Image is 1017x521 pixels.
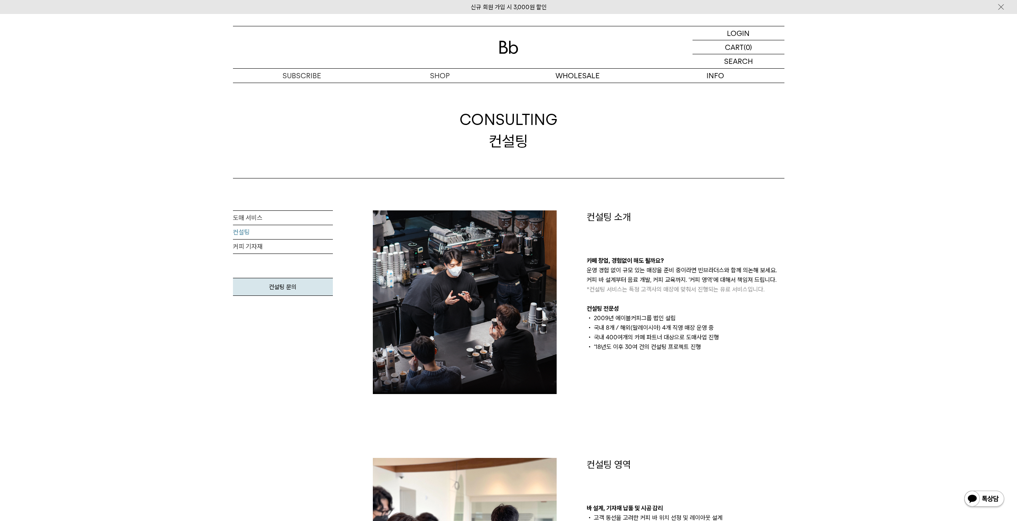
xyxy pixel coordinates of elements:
[587,342,784,352] li: ‘18년도 이후 30여 건의 컨설팅 프로젝트 진행
[587,333,784,342] li: 국내 400여개의 카페 파트너 대상으로 도매사업 진행
[509,69,647,83] p: WHOLESALE
[727,26,750,40] p: LOGIN
[233,211,333,225] a: 도매 서비스
[233,278,333,296] a: 컨설팅 문의
[587,323,784,333] li: 국내 8개 / 해외(말레이시아) 4개 직영 매장 운영 중
[587,503,784,513] p: 바 설계, 기자재 납품 및 시공 감리
[371,69,509,83] a: SHOP
[233,225,333,240] a: 컨설팅
[693,26,784,40] a: LOGIN
[587,265,784,294] p: 운영 경험 없이 규모 있는 매장을 준비 중이라면 빈브라더스와 함께 의논해 보세요. 커피 바 설계부터 음료 개발, 커피 교육까지. ‘커피 영역’에 대해서 책임져 드립니다.
[587,458,784,471] p: 컨설팅 영역
[693,40,784,54] a: CART (0)
[963,490,1005,509] img: 카카오톡 채널 1:1 채팅 버튼
[460,109,557,130] span: CONSULTING
[587,304,784,313] p: 컨설팅 전문성
[587,313,784,323] li: 2009년 에이블커피그룹 법인 설립
[744,40,752,54] p: (0)
[471,4,547,11] a: 신규 회원 가입 시 3,000원 할인
[587,256,784,265] p: 카페 창업, 경험없이 해도 될까요?
[460,109,557,151] div: 컨설팅
[499,41,518,54] img: 로고
[233,240,333,254] a: 커피 기자재
[233,69,371,83] a: SUBSCRIBE
[724,54,753,68] p: SEARCH
[587,286,764,293] span: *컨설팅 서비스는 특정 고객사의 매장에 맞춰서 진행되는 유료 서비스입니다.
[725,40,744,54] p: CART
[587,210,784,224] p: 컨설팅 소개
[647,69,784,83] p: INFO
